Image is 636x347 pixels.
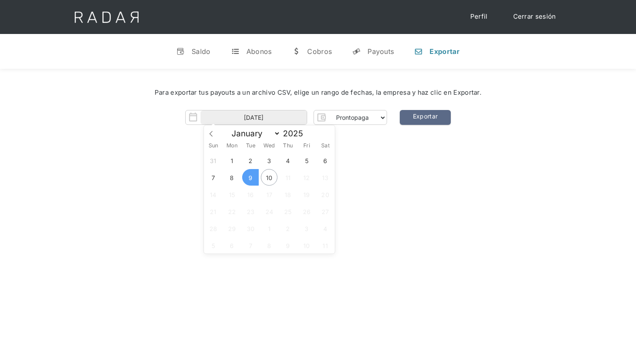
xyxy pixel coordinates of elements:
[261,186,277,203] span: September 17, 2025
[298,186,315,203] span: September 19, 2025
[261,152,277,169] span: September 3, 2025
[241,143,260,149] span: Tue
[317,186,334,203] span: September 20, 2025
[223,203,240,220] span: September 22, 2025
[205,186,221,203] span: September 14, 2025
[280,237,296,254] span: October 9, 2025
[242,203,259,220] span: September 23, 2025
[316,143,335,149] span: Sat
[223,220,240,237] span: September 29, 2025
[298,203,315,220] span: September 26, 2025
[317,220,334,237] span: October 4, 2025
[231,47,240,56] div: t
[462,8,496,25] a: Perfil
[185,110,387,125] form: Form
[505,8,565,25] a: Cerrar sesión
[280,129,311,138] input: Year
[414,47,423,56] div: n
[205,152,221,169] span: August 31, 2025
[298,152,315,169] span: September 5, 2025
[307,47,332,56] div: Cobros
[242,169,259,186] span: September 9, 2025
[280,220,296,237] span: October 2, 2025
[261,169,277,186] span: September 10, 2025
[317,169,334,186] span: September 13, 2025
[25,88,611,98] div: Para exportar tus payouts a un archivo CSV, elige un rango de fechas, la empresa y haz clic en Ex...
[223,143,241,149] span: Mon
[227,128,280,139] select: Month
[279,143,297,149] span: Thu
[280,152,296,169] span: September 4, 2025
[205,237,221,254] span: October 5, 2025
[205,203,221,220] span: September 21, 2025
[223,237,240,254] span: October 6, 2025
[205,220,221,237] span: September 28, 2025
[317,237,334,254] span: October 11, 2025
[260,143,279,149] span: Wed
[261,220,277,237] span: October 1, 2025
[246,47,272,56] div: Abonos
[261,237,277,254] span: October 8, 2025
[430,47,459,56] div: Exportar
[352,47,361,56] div: y
[223,186,240,203] span: September 15, 2025
[298,220,315,237] span: October 3, 2025
[317,152,334,169] span: September 6, 2025
[204,143,223,149] span: Sun
[280,203,296,220] span: September 25, 2025
[317,203,334,220] span: September 27, 2025
[261,203,277,220] span: September 24, 2025
[280,186,296,203] span: September 18, 2025
[298,169,315,186] span: September 12, 2025
[242,152,259,169] span: September 2, 2025
[242,237,259,254] span: October 7, 2025
[367,47,394,56] div: Payouts
[223,169,240,186] span: September 8, 2025
[297,143,316,149] span: Fri
[242,220,259,237] span: September 30, 2025
[298,237,315,254] span: October 10, 2025
[192,47,211,56] div: Saldo
[292,47,300,56] div: w
[400,110,451,125] a: Exportar
[205,169,221,186] span: September 7, 2025
[176,47,185,56] div: v
[223,152,240,169] span: September 1, 2025
[242,186,259,203] span: September 16, 2025
[280,169,296,186] span: September 11, 2025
